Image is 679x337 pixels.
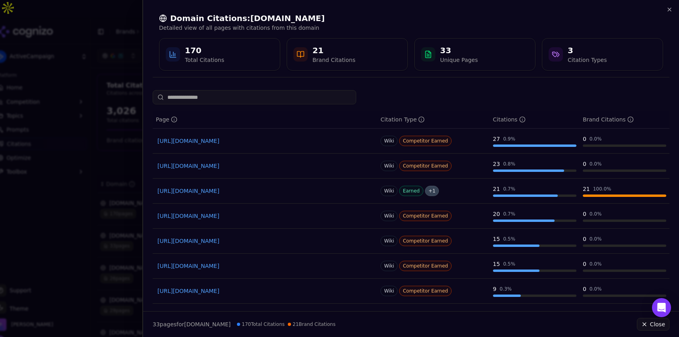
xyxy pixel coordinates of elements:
div: Citations [493,116,526,123]
div: Citation Type [380,116,425,123]
span: Wiki [380,161,398,171]
div: 27 [493,135,500,143]
div: 0 [583,285,586,293]
a: [URL][DOMAIN_NAME] [157,237,372,245]
div: 0.3 % [500,286,512,292]
span: Earned [399,186,423,196]
div: Brand Citations [312,56,355,64]
span: Wiki [380,136,398,146]
div: 0.7 % [503,186,516,192]
th: totalCitationCount [490,111,580,129]
button: Close [637,318,669,331]
div: Total Citations [185,56,224,64]
span: Competitor Earned [399,236,452,246]
span: 170 Total Citations [237,321,285,327]
div: 21 [583,185,590,193]
a: [URL][DOMAIN_NAME] [157,287,372,295]
span: Wiki [380,186,398,196]
a: [URL][DOMAIN_NAME] [157,162,372,170]
div: 0.5 % [503,261,516,267]
div: 15 [493,235,500,243]
span: Competitor Earned [399,136,452,146]
span: 33 [153,321,160,327]
span: Competitor Earned [399,211,452,221]
span: [DOMAIN_NAME] [184,321,231,327]
div: 20 [493,210,500,218]
div: Citation Types [568,56,607,64]
div: 0.0 % [590,211,602,217]
a: [URL][DOMAIN_NAME] [157,187,372,195]
span: Wiki [380,211,398,221]
div: 0 [583,160,586,168]
a: [URL][DOMAIN_NAME] [157,137,372,145]
div: 0 [583,210,586,218]
div: 3 [568,45,607,56]
div: 0.0 % [590,236,602,242]
span: Competitor Earned [399,261,452,271]
th: brandCitationCount [580,111,669,129]
span: Wiki [380,261,398,271]
div: 21 [312,45,355,56]
div: 0.0 % [590,136,602,142]
div: 0.0 % [590,286,602,292]
div: 0 [583,235,586,243]
div: 0.0 % [590,161,602,167]
div: 15 [493,260,500,268]
div: 100.0 % [593,186,611,192]
div: 170 [185,45,224,56]
span: + 1 [425,186,439,196]
span: Competitor Earned [399,286,452,296]
div: 23 [493,160,500,168]
div: 0.0 % [590,261,602,267]
div: 0 [583,135,586,143]
div: Page [156,116,177,123]
span: Competitor Earned [399,161,452,171]
a: [URL][DOMAIN_NAME] [157,262,372,270]
p: page s for [153,320,231,328]
th: citationTypes [377,111,490,129]
div: 33 [440,45,478,56]
div: 0 [583,260,586,268]
h2: Domain Citations: [DOMAIN_NAME] [159,13,663,24]
th: page [153,111,377,129]
div: 0.5 % [503,236,516,242]
span: Wiki [380,236,398,246]
a: [URL][DOMAIN_NAME] [157,212,372,220]
div: 21 [493,185,500,193]
div: 0.9 % [503,136,516,142]
div: Unique Pages [440,56,478,64]
div: 0.8 % [503,161,516,167]
div: Brand Citations [583,116,634,123]
span: 21 Brand Citations [288,321,336,327]
p: Detailed view of all pages with citations from this domain [159,24,663,32]
span: Wiki [380,286,398,296]
div: 0.7 % [503,211,516,217]
div: 9 [493,285,497,293]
